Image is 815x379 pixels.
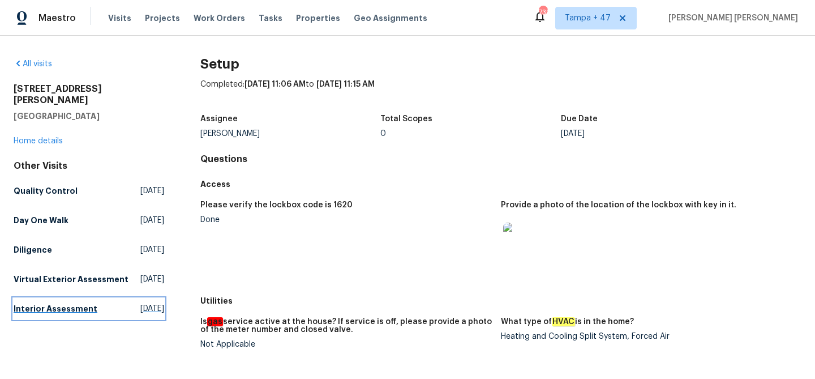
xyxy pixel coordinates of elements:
a: All visits [14,60,52,68]
h5: [GEOGRAPHIC_DATA] [14,110,164,122]
em: gas [207,317,223,326]
span: [DATE] [140,185,164,197]
div: 739 [539,7,547,18]
h5: Interior Assessment [14,303,97,314]
h5: Provide a photo of the location of the lockbox with key in it. [501,201,736,209]
span: Projects [145,12,180,24]
h5: Diligence [14,244,52,255]
h5: Assignee [200,115,238,123]
h5: What type of is in the home? [501,318,634,326]
h5: Access [200,178,801,190]
h5: Due Date [561,115,598,123]
span: Maestro [38,12,76,24]
span: Tampa + 47 [565,12,611,24]
a: Diligence[DATE] [14,240,164,260]
span: [DATE] [140,215,164,226]
span: [PERSON_NAME] [PERSON_NAME] [664,12,798,24]
h5: Is service active at the house? If service is off, please provide a photo of the meter number and... [200,318,492,334]
div: 0 [380,130,561,138]
h5: Total Scopes [380,115,432,123]
h2: Setup [200,58,801,70]
a: Day One Walk[DATE] [14,210,164,231]
span: [DATE] 11:06 AM [244,80,306,88]
a: Home details [14,137,63,145]
h5: Utilities [200,295,801,306]
em: HVAC [552,317,575,326]
span: Properties [296,12,340,24]
span: Tasks [259,14,282,22]
span: [DATE] [140,303,164,314]
h2: [STREET_ADDRESS][PERSON_NAME] [14,83,164,106]
h5: Day One Walk [14,215,68,226]
span: Visits [108,12,131,24]
span: Geo Assignments [354,12,427,24]
h5: Quality Control [14,185,78,197]
div: [PERSON_NAME] [200,130,381,138]
div: Not Applicable [200,340,492,348]
a: Interior Assessment[DATE] [14,299,164,319]
h5: Please verify the lockbox code is 1620 [200,201,353,209]
span: [DATE] [140,244,164,255]
div: Done [200,216,492,224]
h4: Questions [200,154,801,165]
span: [DATE] 11:15 AM [316,80,375,88]
div: Completed: to [200,79,801,108]
div: [DATE] [561,130,741,138]
h5: Virtual Exterior Assessment [14,274,128,285]
div: Other Visits [14,160,164,172]
a: Virtual Exterior Assessment[DATE] [14,269,164,289]
div: Heating and Cooling Split System, Forced Air [501,333,792,340]
span: [DATE] [140,274,164,285]
a: Quality Control[DATE] [14,181,164,201]
span: Work Orders [194,12,245,24]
